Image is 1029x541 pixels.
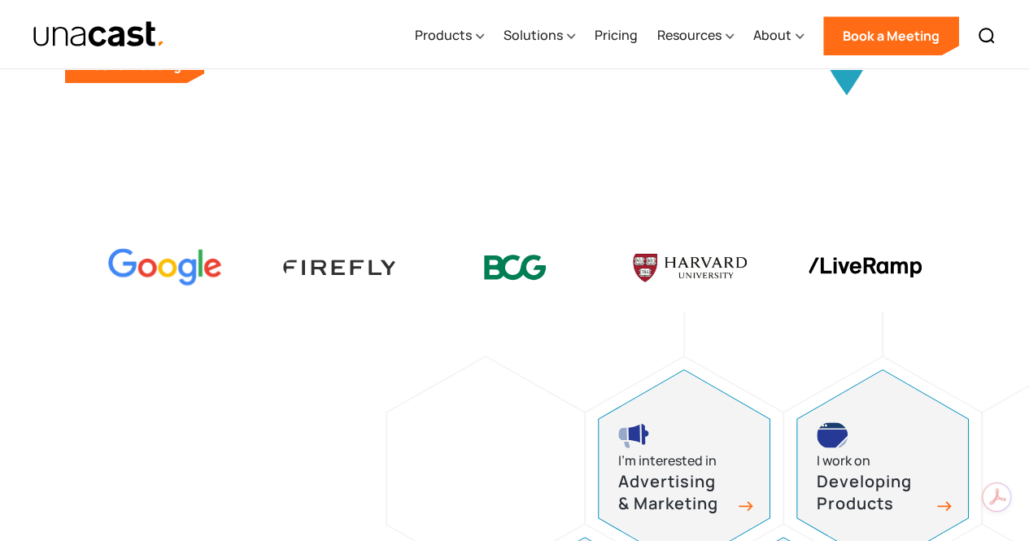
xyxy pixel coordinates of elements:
img: advertising and marketing icon [618,422,649,448]
a: home [33,20,165,49]
div: Resources [657,25,722,45]
div: About [753,25,791,45]
img: BCG logo [458,244,572,290]
div: Solutions [504,2,575,69]
div: About [753,2,804,69]
h3: Developing Products [817,471,931,514]
a: Pricing [595,2,638,69]
div: I’m interested in [618,450,717,472]
img: Search icon [977,26,996,46]
div: Products [415,2,484,69]
img: Unacast text logo [33,20,165,49]
h3: Advertising & Marketing [618,471,732,514]
a: Book a Meeting [823,16,959,55]
div: Products [415,25,472,45]
img: Firefly Advertising logo [283,260,397,275]
div: I work on [817,450,870,472]
img: Harvard U logo [633,248,747,287]
div: Solutions [504,25,563,45]
div: Resources [657,2,734,69]
img: developing products icon [817,422,848,448]
img: Google logo Color [108,248,222,286]
img: liveramp logo [808,257,922,277]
